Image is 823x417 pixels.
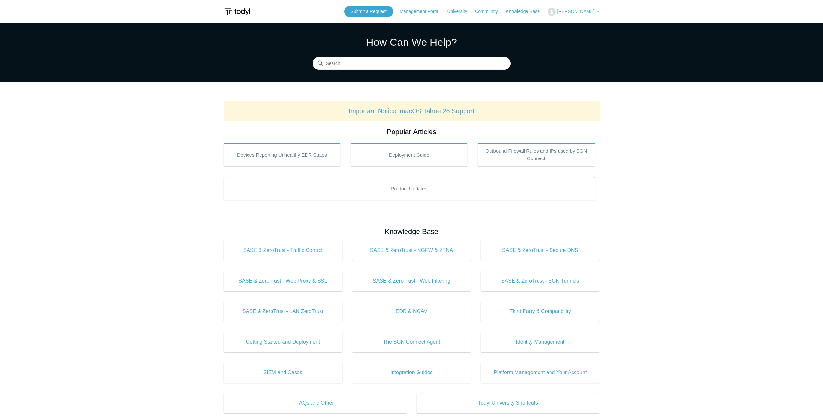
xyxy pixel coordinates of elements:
[362,338,461,346] span: The SGN Connect Agent
[481,301,600,322] a: Third Party & Compatibility
[490,277,590,285] span: SASE & ZeroTrust - SGN Tunnels
[224,301,343,322] a: SASE & ZeroTrust - LAN ZeroTrust
[362,369,461,376] span: Integration Guides
[313,34,511,50] h1: How Can We Help?
[481,332,600,352] a: Identity Management
[224,126,600,137] h2: Popular Articles
[313,57,511,70] input: Search
[557,9,594,14] span: [PERSON_NAME]
[506,8,546,15] a: Knowledge Base
[481,271,600,291] a: SASE & ZeroTrust - SGN Tunnels
[426,399,590,407] span: Todyl University Shortcuts
[475,8,504,15] a: Community
[490,369,590,376] span: Platform Management and Your Account
[233,308,333,315] span: SASE & ZeroTrust - LAN ZeroTrust
[447,8,473,15] a: University
[352,240,471,261] a: SASE & ZeroTrust - NGFW & ZTNA
[224,240,343,261] a: SASE & ZeroTrust - Traffic Control
[233,277,333,285] span: SASE & ZeroTrust - Web Proxy & SSL
[481,362,600,383] a: Platform Management and Your Account
[224,177,595,200] a: Product Updates
[481,240,600,261] a: SASE & ZeroTrust - Secure DNS
[362,277,461,285] span: SASE & ZeroTrust - Web Filtering
[224,362,343,383] a: SIEM and Cases
[490,246,590,254] span: SASE & ZeroTrust - Secure DNS
[362,308,461,315] span: EDR & NGAV
[224,6,251,18] img: Todyl Support Center Help Center home page
[548,8,599,16] button: [PERSON_NAME]
[233,399,397,407] span: FAQs and Other
[350,143,468,166] a: Deployment Guide
[224,226,600,237] h2: Knowledge Base
[400,8,446,15] a: Management Portal
[490,338,590,346] span: Identity Management
[352,301,471,322] a: EDR & NGAV
[233,369,333,376] span: SIEM and Cases
[352,271,471,291] a: SASE & ZeroTrust - Web Filtering
[490,308,590,315] span: Third Party & Compatibility
[352,332,471,352] a: The SGN Connect Agent
[224,393,407,413] a: FAQs and Other
[478,143,595,166] a: Outbound Firewall Rules and IPs used by SGN Connect
[344,6,393,17] a: Submit a Request
[417,393,600,413] a: Todyl University Shortcuts
[224,271,343,291] a: SASE & ZeroTrust - Web Proxy & SSL
[349,107,475,115] a: Important Notice: macOS Tahoe 26 Support
[233,338,333,346] span: Getting Started and Deployment
[233,246,333,254] span: SASE & ZeroTrust - Traffic Control
[224,143,341,166] a: Devices Reporting Unhealthy EDR States
[362,246,461,254] span: SASE & ZeroTrust - NGFW & ZTNA
[224,332,343,352] a: Getting Started and Deployment
[352,362,471,383] a: Integration Guides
